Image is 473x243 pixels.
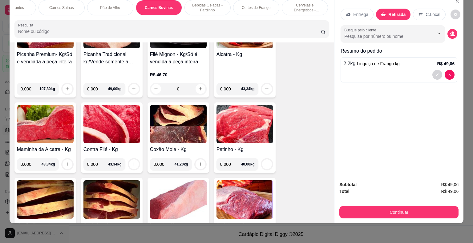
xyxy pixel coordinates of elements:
span: R$ 49,06 [441,181,459,188]
button: Show suggestions [434,29,444,38]
img: product-image [150,105,207,143]
button: decrease-product-quantity [432,70,442,80]
label: Busque pelo cliente [344,27,378,33]
p: Carnes Bovinas [145,5,173,10]
p: C.Local [426,11,440,18]
button: increase-product-quantity [129,159,139,169]
h4: Alcatra - Kg [216,51,273,58]
input: 0.00 [87,158,108,170]
input: Pesquisa [18,28,321,34]
strong: Subtotal [339,182,357,187]
h4: Coxão Duro - Kg [17,221,74,229]
img: product-image [17,180,74,219]
button: decrease-product-quantity [451,10,460,19]
strong: Total [339,189,349,194]
p: Cervejas e Energéticos - Unidade [287,3,323,13]
p: R$ 49,06 [437,61,455,67]
button: increase-product-quantity [63,159,72,169]
button: Continuar [339,206,459,218]
img: product-image [83,180,140,219]
p: Pão de Alho [100,5,120,10]
button: increase-product-quantity [262,159,272,169]
p: Carnes Suínas [49,5,74,10]
img: product-image [83,105,140,143]
input: 0.00 [21,83,39,95]
button: decrease-product-quantity [447,29,457,39]
p: Resumo do pedido [341,47,457,55]
input: 0.00 [21,158,42,170]
h4: Maminha da Alcatra - Kg [17,146,74,153]
img: product-image [17,105,74,143]
h4: Contra Filé - Kg [83,146,140,153]
h4: Lagarto - Kg [150,221,207,229]
p: R$ 46,70 [150,72,207,78]
h4: Patinho - Kg [216,146,273,153]
button: increase-product-quantity [63,84,72,94]
h4: Coxão Mole - Kg [150,146,207,153]
button: increase-product-quantity [196,84,205,94]
span: Linguiça de Frango kg [357,61,400,66]
p: 2.2 kg [343,60,399,67]
h4: Picanha Tradicional kg/Vende somente a peça [83,51,140,66]
input: 0.00 [154,158,175,170]
img: product-image [216,180,273,219]
h4: Picanha Premium- Kg/Só é vendiada a peça inteira [17,51,74,66]
button: increase-product-quantity [262,84,272,94]
span: R$ 49,06 [441,188,459,195]
h4: Paulista - Kg [83,221,140,229]
h4: Filé Mignon - Kg/Só é vendida a peça inteira [150,51,207,66]
button: decrease-product-quantity [151,84,161,94]
h4: Fraldinha - Kg [216,221,273,229]
input: 0.00 [87,83,108,95]
button: increase-product-quantity [129,84,139,94]
p: Cortes de Frango [242,5,270,10]
p: Entrega [353,11,368,18]
button: decrease-product-quantity [445,70,455,80]
p: Bebidas Geladas - Fardinho [190,3,225,13]
input: 0.00 [220,158,241,170]
input: Busque pelo cliente [344,33,424,39]
button: increase-product-quantity [196,159,205,169]
p: Retirada [388,11,406,18]
img: product-image [150,180,207,219]
input: 0.00 [220,83,241,95]
label: Pesquisa [18,22,35,28]
img: product-image [216,105,273,143]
